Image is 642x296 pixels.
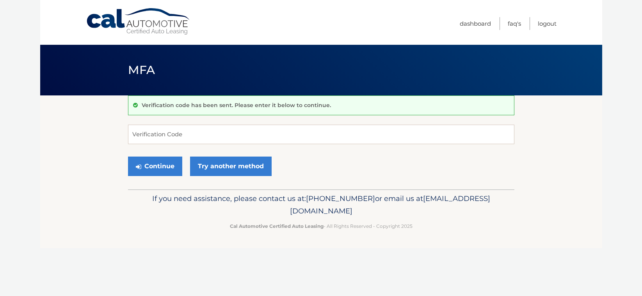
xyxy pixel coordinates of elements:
a: Dashboard [460,17,491,30]
span: MFA [128,63,155,77]
span: [PHONE_NUMBER] [306,194,375,203]
strong: Cal Automotive Certified Auto Leasing [230,223,324,229]
p: Verification code has been sent. Please enter it below to continue. [142,102,331,109]
p: If you need assistance, please contact us at: or email us at [133,192,509,217]
a: Logout [538,17,557,30]
a: Cal Automotive [86,8,191,35]
a: FAQ's [508,17,521,30]
p: - All Rights Reserved - Copyright 2025 [133,222,509,230]
span: [EMAIL_ADDRESS][DOMAIN_NAME] [290,194,490,215]
button: Continue [128,157,182,176]
a: Try another method [190,157,272,176]
input: Verification Code [128,125,514,144]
